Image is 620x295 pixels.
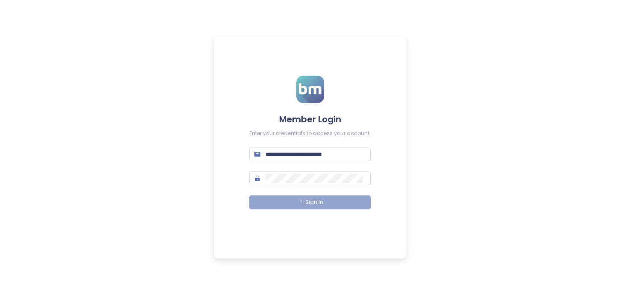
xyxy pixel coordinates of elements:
img: logo [296,76,324,103]
div: Enter your credentials to access your account. [249,130,371,138]
span: Sign In [305,198,323,206]
span: loading [296,199,302,205]
span: lock [254,175,260,181]
h4: Member Login [249,113,371,125]
span: mail [254,151,260,157]
button: Sign In [249,195,371,209]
